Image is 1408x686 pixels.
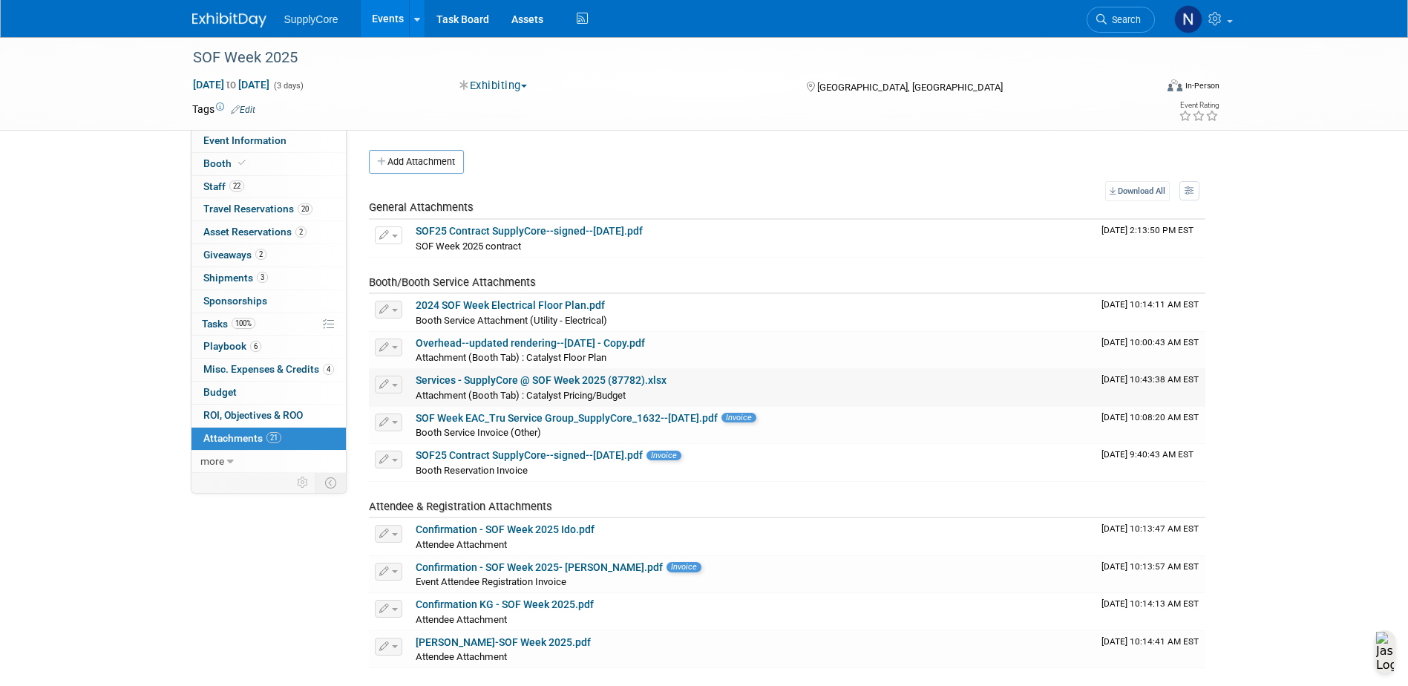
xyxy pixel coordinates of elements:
span: 4 [323,364,334,375]
span: Upload Timestamp [1101,412,1199,422]
div: In-Person [1185,80,1219,91]
a: Attachments21 [191,428,346,450]
span: 21 [266,432,281,443]
span: Attachment (Booth Tab) : Catalyst Pricing/Budget [416,390,626,401]
span: Attendee Attachment [416,614,507,625]
td: Upload Timestamp [1096,631,1205,668]
i: Booth reservation complete [238,159,246,167]
span: Attendee Attachment [416,651,507,662]
a: Search [1087,7,1155,33]
a: Edit [231,105,255,115]
td: Personalize Event Tab Strip [290,473,316,492]
a: Staff22 [191,176,346,198]
a: 2024 SOF Week Electrical Floor Plan.pdf [416,299,605,311]
td: Toggle Event Tabs [315,473,346,492]
span: Upload Timestamp [1101,523,1199,534]
a: Asset Reservations2 [191,221,346,244]
div: Event Rating [1179,102,1219,109]
td: Upload Timestamp [1096,332,1205,369]
span: [GEOGRAPHIC_DATA], [GEOGRAPHIC_DATA] [817,82,1003,93]
a: Giveaways2 [191,244,346,267]
span: 100% [232,318,255,329]
span: Booth Service Invoice (Other) [416,427,541,438]
td: Upload Timestamp [1096,518,1205,555]
span: Tasks [202,318,255,330]
span: 2 [295,226,307,238]
span: Booth/Booth Service Attachments [369,275,536,289]
button: Add Attachment [369,150,464,174]
span: Staff [203,180,244,192]
span: 2 [255,249,266,260]
span: 22 [229,180,244,192]
span: Attendee & Registration Attachments [369,500,552,513]
a: Shipments3 [191,267,346,290]
a: Budget [191,382,346,404]
span: Attachment (Booth Tab) : Catalyst Floor Plan [416,352,606,363]
span: Upload Timestamp [1101,636,1199,647]
td: Upload Timestamp [1096,556,1205,593]
td: Upload Timestamp [1096,294,1205,331]
td: Upload Timestamp [1096,593,1205,630]
img: Format-Inperson.png [1168,79,1182,91]
span: Invoice [646,451,681,460]
span: Misc. Expenses & Credits [203,363,334,375]
img: Nellie Miller [1174,5,1202,33]
span: Asset Reservations [203,226,307,238]
span: Invoice [667,562,701,572]
span: to [224,79,238,91]
span: 20 [298,203,312,215]
span: Upload Timestamp [1101,225,1193,235]
span: Attendee Attachment [416,539,507,550]
a: Misc. Expenses & Credits4 [191,359,346,381]
span: Booth Service Attachment (Utility - Electrical) [416,315,607,326]
a: Playbook6 [191,336,346,358]
img: ExhibitDay [192,13,266,27]
span: Upload Timestamp [1101,299,1199,310]
span: Event Information [203,134,286,146]
span: General Attachments [369,200,474,214]
div: SOF Week 2025 [188,45,1133,71]
span: Invoice [721,413,756,422]
a: Overhead--updated rendering--[DATE] - Copy.pdf [416,337,645,349]
span: Event Attendee Registration Invoice [416,576,566,587]
a: Tasks100% [191,313,346,336]
span: Search [1107,14,1141,25]
div: Event Format [1067,77,1220,99]
td: Upload Timestamp [1096,444,1205,481]
span: Giveaways [203,249,266,261]
td: Upload Timestamp [1096,220,1205,257]
a: Confirmation KG - SOF Week 2025.pdf [416,598,594,610]
a: Sponsorships [191,290,346,313]
span: ROI, Objectives & ROO [203,409,303,421]
span: more [200,455,224,467]
span: Upload Timestamp [1101,598,1199,609]
a: SOF25 Contract SupplyCore--signed--[DATE].pdf [416,449,643,461]
span: Upload Timestamp [1101,449,1193,460]
span: Upload Timestamp [1101,561,1199,572]
span: SOF Week 2025 contract [416,241,521,252]
a: Services - SupplyCore @ SOF Week 2025 (87782).xlsx [416,374,667,386]
td: Tags [192,102,255,117]
a: SOF Week EAC_Tru Service Group_SupplyCore_1632--[DATE].pdf [416,412,718,424]
span: [DATE] [DATE] [192,78,270,91]
span: Sponsorships [203,295,267,307]
a: Travel Reservations20 [191,198,346,220]
span: SupplyCore [284,13,338,25]
a: more [191,451,346,473]
span: Playbook [203,340,261,352]
span: Upload Timestamp [1101,374,1199,385]
span: Budget [203,386,237,398]
a: Download All [1105,181,1170,201]
span: Booth Reservation Invoice [416,465,528,476]
button: Exhibiting [454,78,533,94]
span: 6 [250,341,261,352]
span: Shipments [203,272,268,284]
a: ROI, Objectives & ROO [191,405,346,427]
span: 3 [257,272,268,283]
a: Event Information [191,130,346,152]
span: (3 days) [272,81,304,91]
td: Upload Timestamp [1096,407,1205,444]
a: Booth [191,153,346,175]
span: Attachments [203,432,281,444]
a: Confirmation - SOF Week 2025 Ido.pdf [416,523,595,535]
